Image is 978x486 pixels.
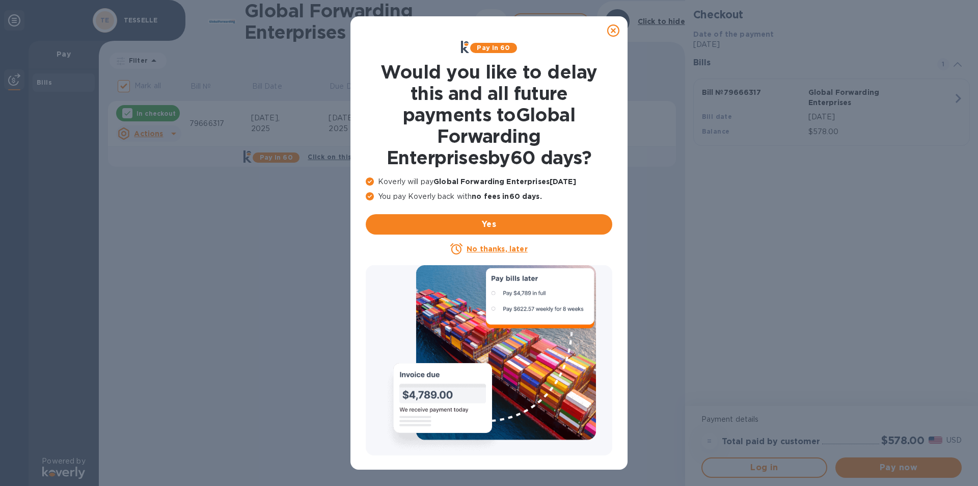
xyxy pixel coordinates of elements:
b: Global Forwarding Enterprises [DATE] [433,177,576,186]
b: no fees in 60 days . [472,192,541,200]
h1: Would you like to delay this and all future payments to Global Forwarding Enterprises by 60 days ? [366,61,612,168]
p: You pay Koverly back with [366,191,612,202]
span: Yes [374,218,604,231]
u: No thanks, later [467,245,527,253]
b: Pay in 60 [477,44,510,52]
button: Yes [366,214,612,235]
p: Koverly will pay [366,176,612,187]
